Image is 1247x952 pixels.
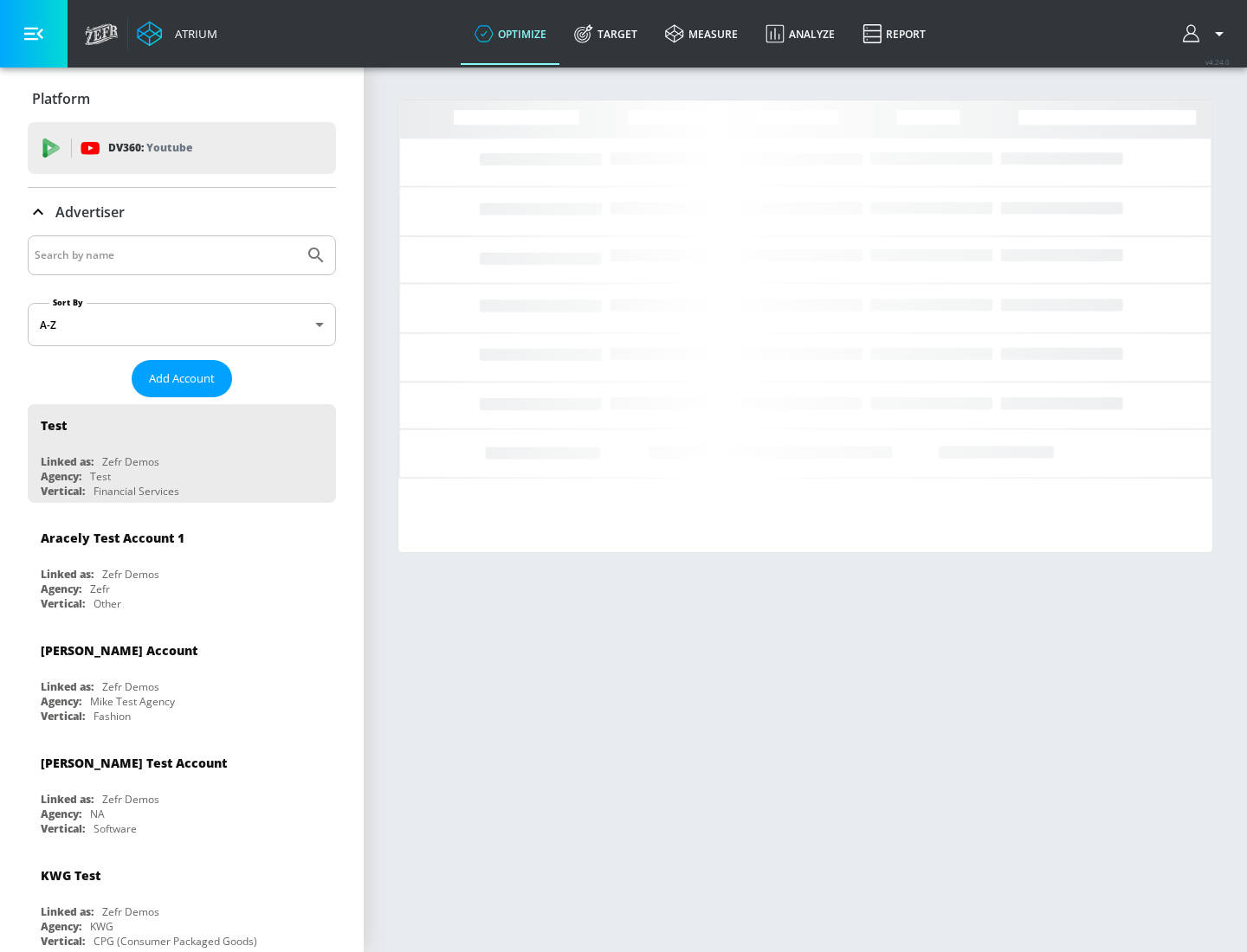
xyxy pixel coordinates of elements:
[94,934,257,949] div: CPG (Consumer Packaged Goods)
[41,904,94,919] div: Linked as:
[28,188,336,236] div: Advertiser
[41,469,81,484] div: Agency:
[102,567,159,582] div: Zefr Demos
[41,454,94,469] div: Linked as:
[41,792,94,807] div: Linked as:
[28,122,336,174] div: DV360: Youtube
[102,454,159,469] div: Zefr Demos
[90,807,105,821] div: NA
[41,694,81,709] div: Agency:
[560,3,651,65] a: Target
[651,3,752,65] a: measure
[28,742,336,840] div: [PERSON_NAME] Test AccountLinked as:Zefr DemosAgency:NAVertical:Software
[28,404,336,503] div: TestLinked as:Zefr DemosAgency:TestVertical:Financial Services
[146,138,192,157] p: Youtube
[28,303,336,346] div: A-Z
[41,417,67,434] div: Test
[41,484,85,499] div: Vertical:
[461,3,560,65] a: optimize
[849,3,940,65] a: Report
[28,629,336,728] div: [PERSON_NAME] AccountLinked as:Zefr DemosAgency:Mike Test AgencyVertical:Fashion
[94,596,121,611] div: Other
[41,755,227,771] div: [PERSON_NAME] Test Account
[1205,57,1230,67] span: v 4.24.0
[102,679,159,694] div: Zefr Demos
[41,679,94,694] div: Linked as:
[90,469,111,484] div: Test
[102,792,159,807] div: Zefr Demos
[55,203,125,222] p: Advertiser
[41,934,85,949] div: Vertical:
[28,74,336,123] div: Platform
[94,484,179,499] div: Financial Services
[49,297,87,308] label: Sort By
[132,360,232,397] button: Add Account
[41,807,81,821] div: Agency:
[32,89,90,108] p: Platform
[41,530,184,546] div: Aracely Test Account 1
[41,567,94,582] div: Linked as:
[41,821,85,836] div: Vertical:
[137,21,217,47] a: Atrium
[94,709,131,724] div: Fashion
[90,919,113,934] div: KWG
[35,244,297,267] input: Search by name
[28,517,336,615] div: Aracely Test Account 1Linked as:Zefr DemosAgency:ZefrVertical:Other
[102,904,159,919] div: Zefr Demos
[168,26,217,42] div: Atrium
[41,596,85,611] div: Vertical:
[41,709,85,724] div: Vertical:
[108,138,192,158] p: DV360:
[90,694,175,709] div: Mike Test Agency
[90,582,110,596] div: Zefr
[149,369,215,389] span: Add Account
[41,867,100,884] div: KWG Test
[41,642,197,659] div: [PERSON_NAME] Account
[94,821,137,836] div: Software
[41,919,81,934] div: Agency:
[41,582,81,596] div: Agency:
[752,3,849,65] a: Analyze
